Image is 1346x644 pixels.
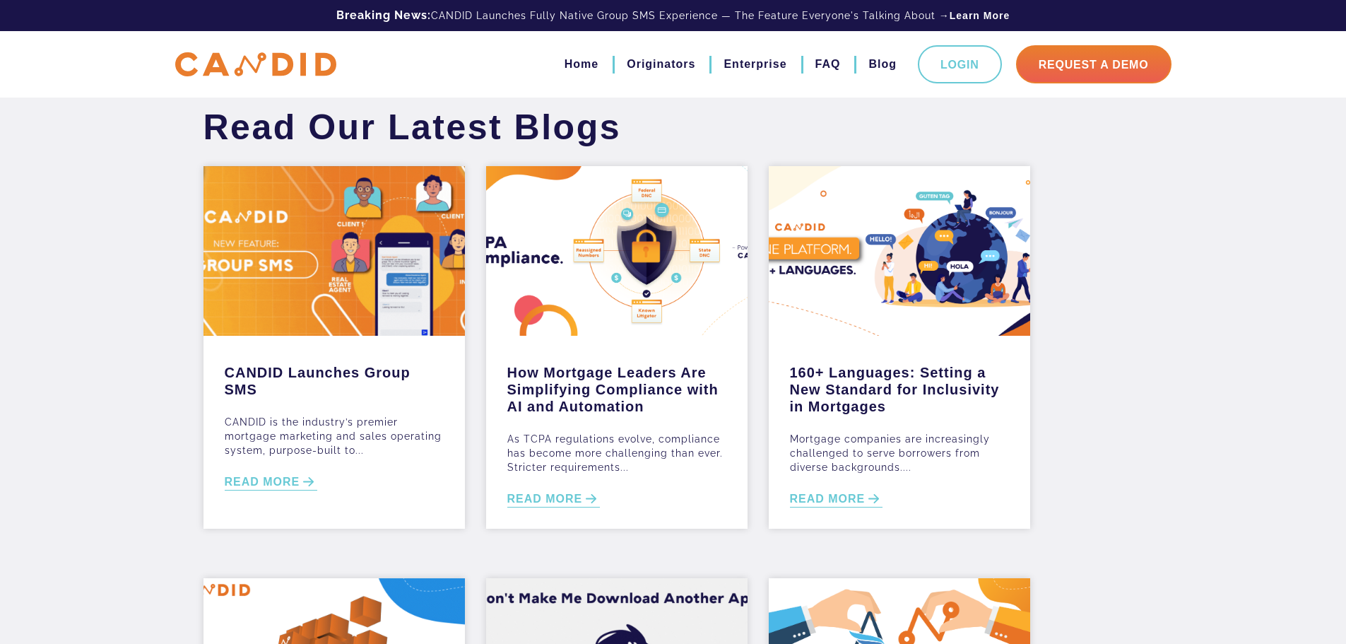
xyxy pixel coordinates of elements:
[790,357,1009,415] a: 160+ Languages: Setting a New Standard for Inclusivity in Mortgages
[507,432,726,474] p: As TCPA regulations evolve, compliance has become more challenging than ever. Stricter requiremen...
[225,357,444,398] a: CANDID Launches Group SMS
[627,52,695,76] a: Originators
[815,52,841,76] a: FAQ
[565,52,598,76] a: Home
[225,415,444,457] p: CANDID is the industry’s premier mortgage marketing and sales operating system, purpose-built to...
[790,491,883,508] a: READ MORE
[868,52,897,76] a: Blog
[790,432,1009,474] p: Mortgage companies are increasingly challenged to serve borrowers from diverse backgrounds....
[175,52,336,77] img: CANDID APP
[193,106,632,148] h1: Read Our Latest Blogs
[507,357,726,415] a: How Mortgage Leaders Are Simplifying Compliance with AI and Automation
[507,491,601,508] a: READ MORE
[225,474,318,491] a: READ MORE
[1016,45,1171,83] a: Request A Demo
[336,8,431,22] b: Breaking News:
[724,52,786,76] a: Enterprise
[918,45,1002,83] a: Login
[950,8,1010,23] a: Learn More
